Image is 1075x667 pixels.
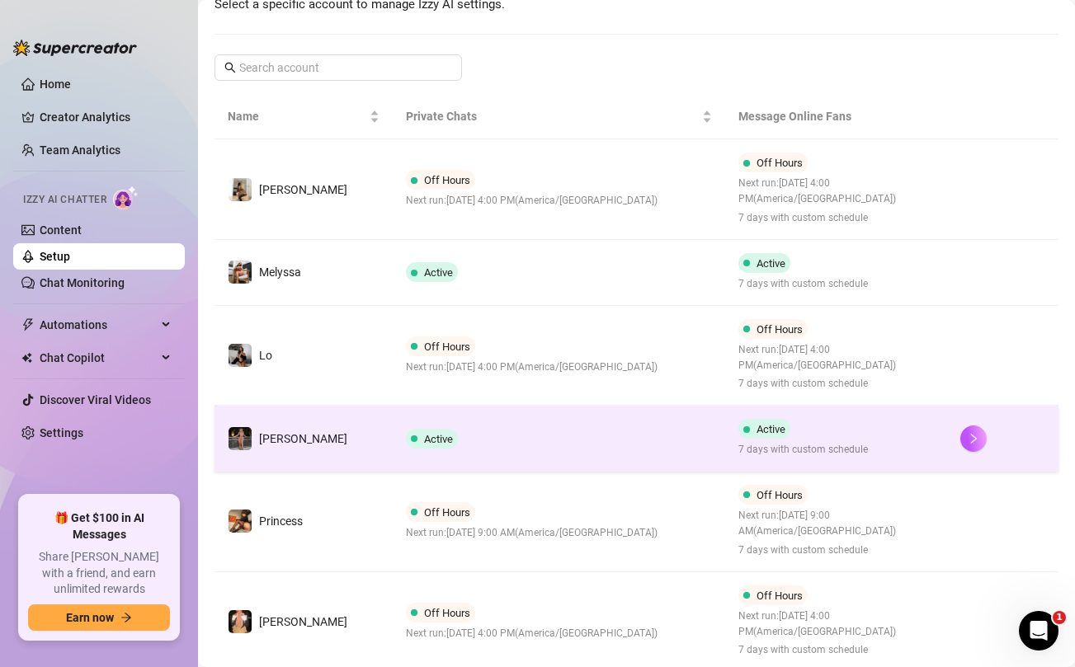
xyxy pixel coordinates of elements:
span: Next run: [DATE] 4:00 PM ( America/[GEOGRAPHIC_DATA] ) [738,608,934,640]
span: Off Hours [424,607,470,619]
img: Natalie [229,610,252,633]
a: Setup [40,250,70,263]
span: 7 days with custom schedule [738,376,934,392]
th: Message Online Fans [725,94,947,139]
img: Chat Copilot [21,352,32,364]
span: Share [PERSON_NAME] with a friend, and earn unlimited rewards [28,549,170,598]
th: Name [215,94,393,139]
iframe: Intercom live chat [1019,611,1058,651]
span: Private Chats [406,107,700,125]
span: Next run: [DATE] 9:00 AM ( America/[GEOGRAPHIC_DATA] ) [406,525,658,541]
span: Next run: [DATE] 4:00 PM ( America/[GEOGRAPHIC_DATA] ) [406,359,658,375]
span: Off Hours [424,341,470,353]
span: thunderbolt [21,318,35,331]
span: Earn now [66,611,114,624]
span: Off Hours [424,506,470,519]
a: Creator Analytics [40,104,172,130]
button: Earn nowarrow-right [28,604,170,631]
span: arrow-right [120,612,132,623]
span: 7 days with custom schedule [738,210,934,226]
span: [PERSON_NAME] [259,183,347,196]
span: Next run: [DATE] 4:00 PM ( America/[GEOGRAPHIC_DATA] ) [406,626,658,641]
img: Princess [229,510,252,533]
span: Off Hours [757,157,803,169]
a: Settings [40,426,83,439]
span: search [224,62,236,73]
span: Active [757,423,785,435]
span: Off Hours [757,489,803,501]
span: [PERSON_NAME] [259,432,347,445]
img: Claudia [229,427,252,450]
span: Off Hours [757,323,803,336]
span: Next run: [DATE] 4:00 PM ( America/[GEOGRAPHIC_DATA] ) [406,193,658,209]
span: right [968,433,979,444]
button: right [960,425,987,452]
span: Active [757,257,785,270]
a: Chat Monitoring [40,276,125,289]
span: Next run: [DATE] 4:00 PM ( America/[GEOGRAPHIC_DATA] ) [738,176,934,207]
img: Melyssa [229,261,252,284]
a: Team Analytics [40,143,120,157]
a: Content [40,223,82,237]
input: Search account [239,59,439,77]
th: Private Chats [393,94,726,139]
a: Discover Viral Videos [40,393,151,406]
span: Next run: [DATE] 9:00 AM ( America/[GEOGRAPHIC_DATA] ) [738,508,934,539]
span: Next run: [DATE] 4:00 PM ( America/[GEOGRAPHIC_DATA] ) [738,342,934,373]
span: Chat Copilot [40,345,157,371]
span: 7 days with custom schedule [738,642,934,658]
span: 🎁 Get $100 in AI Messages [28,510,170,543]
span: 1 [1053,611,1066,624]
span: Off Hours [757,589,803,602]
span: [PERSON_NAME] [259,615,347,628]
span: Automations [40,312,157,338]
span: Active [424,433,453,445]
span: Melyssa [259,265,301,279]
span: 7 days with custom schedule [738,442,868,458]
span: Off Hours [424,174,470,186]
span: Princess [259,514,303,528]
span: 7 days with custom schedule [738,276,868,292]
span: Lo [259,349,272,362]
span: 7 days with custom schedule [738,543,934,558]
img: AI Chatter [113,186,139,209]
img: logo-BBDzfeDw.svg [13,40,137,56]
span: Izzy AI Chatter [23,192,106,208]
img: Lo [229,344,252,367]
a: Home [40,78,71,91]
img: Jasmin [229,178,252,201]
span: Active [424,266,453,279]
span: Name [228,107,366,125]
